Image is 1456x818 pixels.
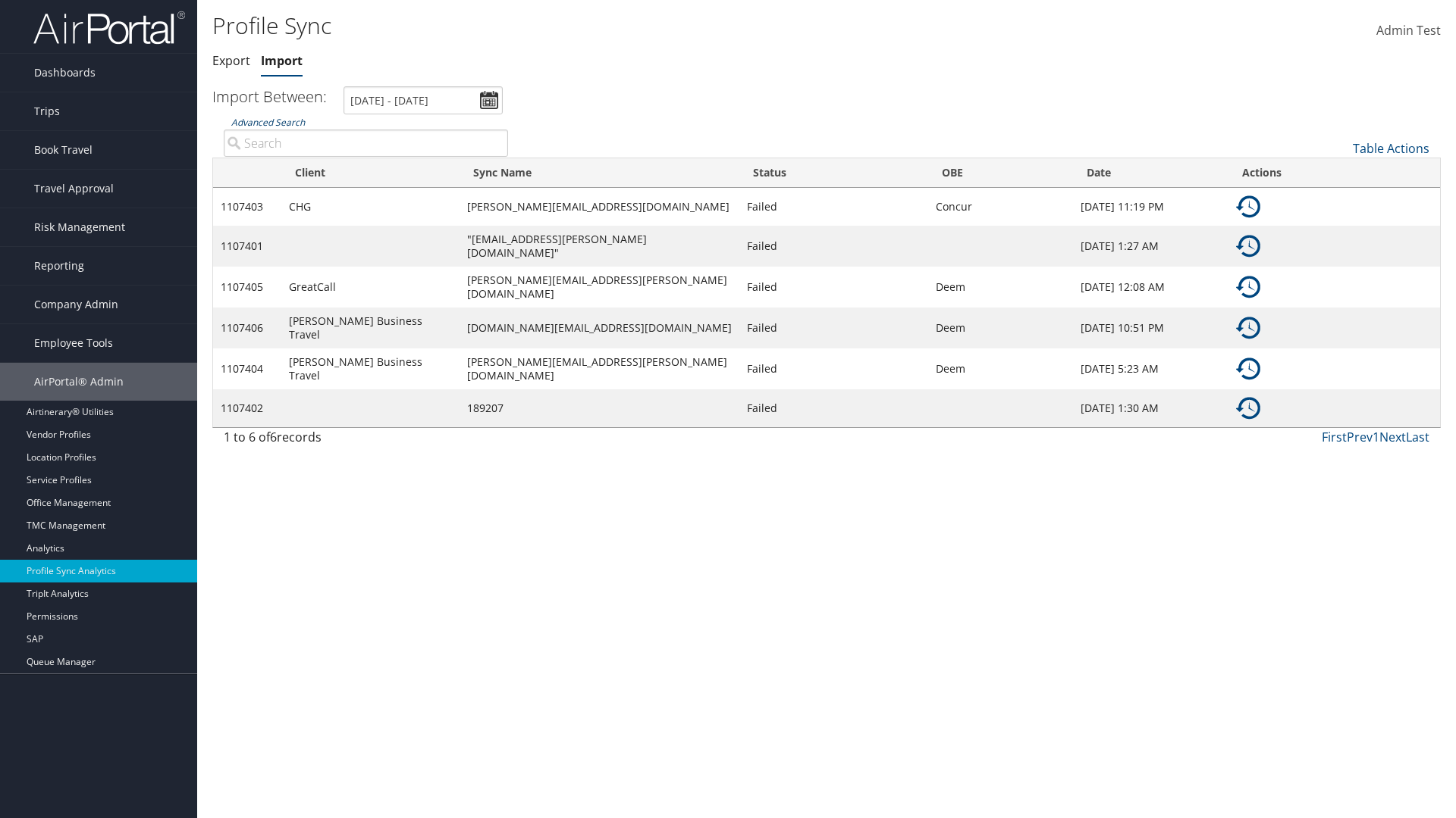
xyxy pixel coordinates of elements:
[1236,238,1260,252] a: Details
[344,86,503,114] input: [DATE] - [DATE]
[1236,396,1260,420] img: ta-history.png
[1073,158,1228,188] th: Date: activate to sort column ascending
[1073,188,1228,226] td: [DATE] 11:19 PM
[739,188,928,226] td: Failed
[928,158,1073,188] th: OBE: activate to sort column ascending
[1236,195,1260,219] img: ta-history.png
[1073,267,1228,308] td: [DATE] 12:08 AM
[34,208,125,246] span: Risk Management
[460,348,739,389] td: [PERSON_NAME][EMAIL_ADDRESS][PERSON_NAME][DOMAIN_NAME]
[1347,429,1373,445] a: Prev
[212,10,1031,42] h1: Profile Sync
[739,308,928,348] td: Failed
[460,267,739,308] td: [PERSON_NAME][EMAIL_ADDRESS][PERSON_NAME][DOMAIN_NAME]
[739,226,928,267] td: Failed
[224,428,508,454] div: 1 to 6 of records
[212,52,250,69] a: Export
[34,286,118,323] span: Company Admin
[34,363,124,401] span: AirPortal® Admin
[34,92,60,130] span: Trips
[34,324,113,362] span: Employee Tools
[213,267,281,308] td: 1107405
[1376,22,1441,39] span: Admin Test
[34,131,93,169] span: Book Travel
[460,308,739,348] td: [DOMAIN_NAME][EMAIL_ADDRESS][DOMAIN_NAME]
[281,158,460,188] th: Client: activate to sort column ascending
[460,188,739,226] td: [PERSON_NAME][EMAIL_ADDRESS][DOMAIN_NAME]
[34,247,84,285] span: Reporting
[224,130,508,157] input: Advanced Search
[1228,158,1440,188] th: Actions
[1322,429,1347,445] a: First
[281,188,460,226] td: CHG
[928,308,1073,348] td: Deem
[928,348,1073,389] td: Deem
[1236,361,1260,375] a: Details
[1073,226,1228,267] td: [DATE] 1:27 AM
[212,86,327,107] h3: Import Between:
[281,267,460,308] td: GreatCall
[261,52,303,69] a: Import
[213,226,281,267] td: 1107401
[1236,279,1260,293] a: Details
[1236,400,1260,414] a: Details
[739,389,928,427] td: Failed
[281,308,460,348] td: [PERSON_NAME] Business Travel
[1073,348,1228,389] td: [DATE] 5:23 AM
[213,348,281,389] td: 1107404
[33,10,185,45] img: airportal-logo.png
[1353,140,1429,157] a: Table Actions
[739,348,928,389] td: Failed
[1236,234,1260,258] img: ta-history.png
[34,170,114,208] span: Travel Approval
[1236,198,1260,213] a: Details
[460,226,739,267] td: "[EMAIL_ADDRESS][PERSON_NAME][DOMAIN_NAME]"
[460,158,739,188] th: Sync Name: activate to sort column ascending
[739,267,928,308] td: Failed
[1406,429,1429,445] a: Last
[270,429,277,445] span: 6
[213,188,281,226] td: 1107403
[1073,308,1228,348] td: [DATE] 10:51 PM
[1236,357,1260,381] img: ta-history.png
[231,116,305,129] a: Advanced Search
[1236,320,1260,334] a: Details
[928,188,1073,226] td: Concur
[460,389,739,427] td: 189207
[34,54,96,92] span: Dashboards
[1376,8,1441,55] a: Admin Test
[213,389,281,427] td: 1107402
[1073,389,1228,427] td: [DATE] 1:30 AM
[928,267,1073,308] td: Deem
[1236,275,1260,299] img: ta-history.png
[1236,316,1260,340] img: ta-history.png
[213,308,281,348] td: 1107406
[739,158,928,188] th: Status: activate to sort column descending
[1379,429,1406,445] a: Next
[1373,429,1379,445] a: 1
[281,348,460,389] td: [PERSON_NAME] Business Travel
